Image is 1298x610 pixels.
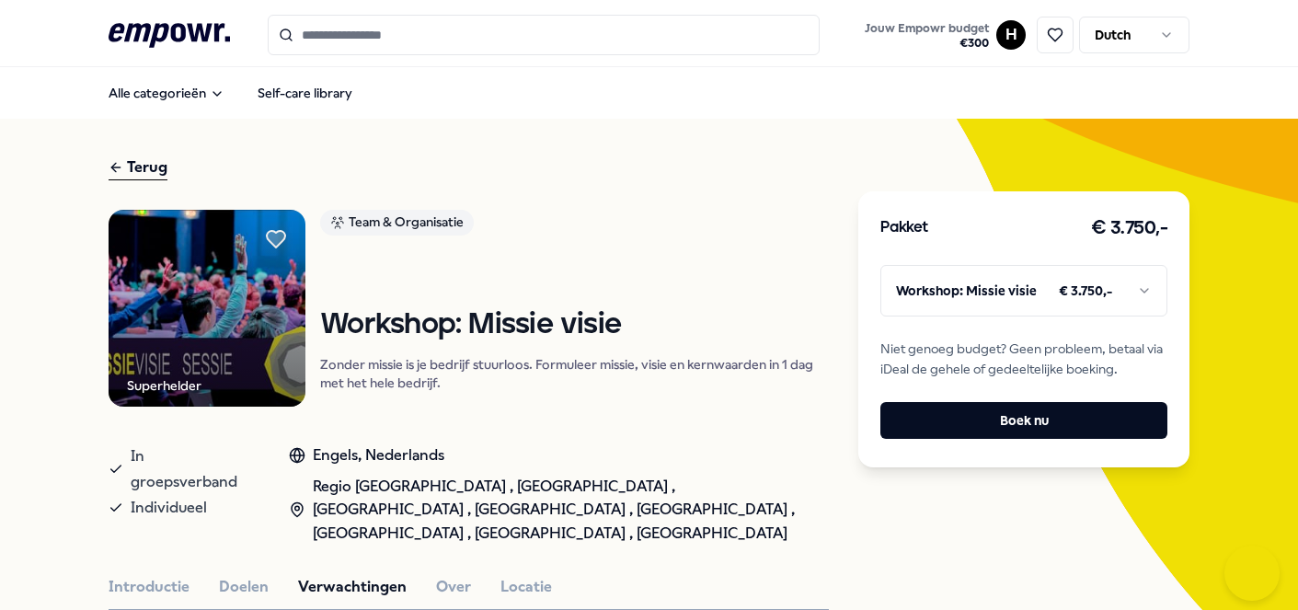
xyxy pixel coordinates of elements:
button: Verwachtingen [298,575,407,599]
h3: € 3.750,- [1091,213,1168,243]
div: Team & Organisatie [320,210,474,236]
input: Search for products, categories or subcategories [268,15,820,55]
a: Team & Organisatie [320,210,829,242]
a: Self-care library [243,75,367,111]
a: Jouw Empowr budget€300 [857,16,996,54]
p: Zonder missie is je bedrijf stuurloos. Formuleer missie, visie en kernwaarden in 1 dag met het he... [320,355,829,392]
div: Engels, Nederlands [289,443,829,467]
img: Product Image [109,210,306,408]
button: Locatie [500,575,552,599]
div: Terug [109,155,167,180]
span: Jouw Empowr budget [865,21,989,36]
div: Regio [GEOGRAPHIC_DATA] , [GEOGRAPHIC_DATA] , [GEOGRAPHIC_DATA] , [GEOGRAPHIC_DATA] , [GEOGRAPHIC... [289,475,829,546]
iframe: Help Scout Beacon - Open [1224,546,1280,601]
button: Boek nu [880,402,1167,439]
button: Alle categorieën [94,75,239,111]
h3: Pakket [880,216,928,240]
button: Doelen [219,575,269,599]
button: Introductie [109,575,190,599]
span: Niet genoeg budget? Geen probleem, betaal via iDeal de gehele of gedeeltelijke boeking. [880,339,1167,380]
button: Over [436,575,471,599]
nav: Main [94,75,367,111]
span: € 300 [865,36,989,51]
span: Individueel [131,495,207,521]
button: H [996,20,1026,50]
div: Superhelder [127,375,201,396]
button: Jouw Empowr budget€300 [861,17,993,54]
span: In groepsverband [131,443,253,495]
h1: Workshop: Missie visie [320,309,829,341]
